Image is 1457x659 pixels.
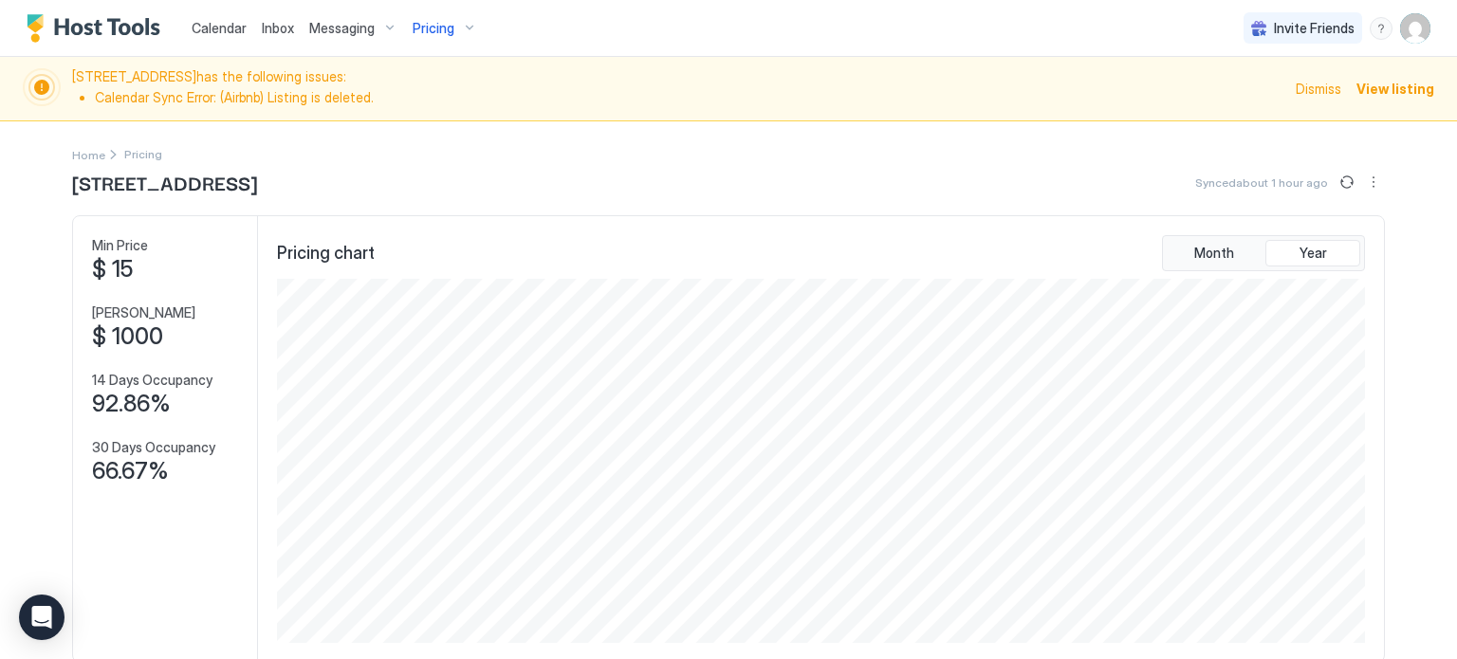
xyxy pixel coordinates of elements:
span: Breadcrumb [124,147,162,161]
span: 92.86% [92,390,171,418]
div: menu [1370,17,1392,40]
span: Inbox [262,20,294,36]
span: [STREET_ADDRESS] has the following issues: [72,68,1284,109]
span: Messaging [309,20,375,37]
span: 30 Days Occupancy [92,439,215,456]
button: More options [1362,171,1385,193]
span: 14 Days Occupancy [92,372,212,389]
span: Invite Friends [1274,20,1355,37]
span: Home [72,148,105,162]
span: $ 15 [92,255,133,284]
a: Home [72,144,105,164]
button: Month [1167,240,1262,266]
div: User profile [1400,13,1430,44]
span: Min Price [92,237,148,254]
a: Host Tools Logo [27,14,169,43]
button: Sync prices [1336,171,1358,193]
div: tab-group [1162,235,1365,271]
span: Calendar [192,20,247,36]
span: Pricing [413,20,454,37]
span: Year [1300,245,1327,262]
span: 66.67% [92,457,169,485]
span: [PERSON_NAME] [92,304,195,321]
div: Dismiss [1296,79,1341,99]
span: Month [1194,245,1234,262]
a: Inbox [262,18,294,38]
div: Open Intercom Messenger [19,595,65,640]
span: [STREET_ADDRESS] [72,168,257,196]
div: menu [1362,171,1385,193]
a: Calendar [192,18,247,38]
button: Year [1265,240,1360,266]
div: Breadcrumb [72,144,105,164]
div: View listing [1356,79,1434,99]
span: Pricing chart [277,243,375,265]
span: $ 1000 [92,322,163,351]
li: Calendar Sync Error: (Airbnb) Listing is deleted. [95,89,1284,106]
span: Synced about 1 hour ago [1195,175,1328,190]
